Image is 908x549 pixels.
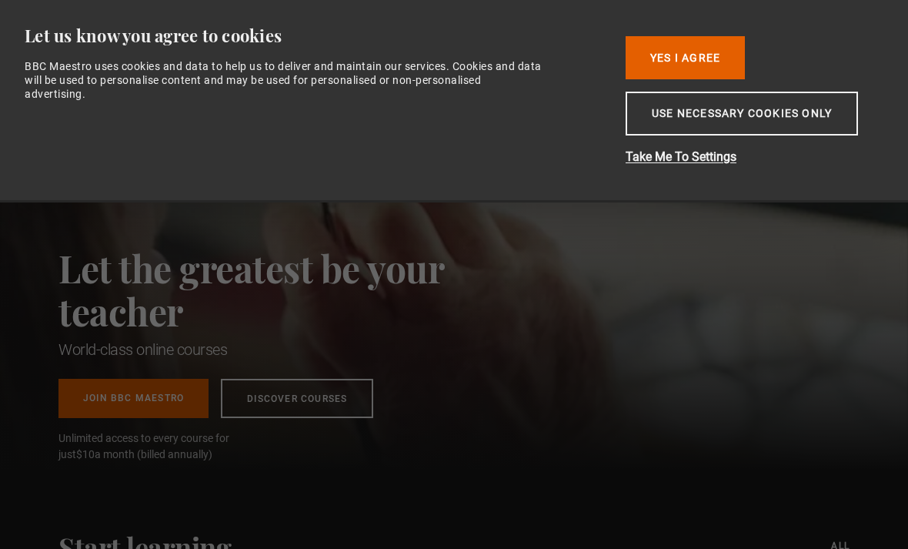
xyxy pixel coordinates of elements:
button: Take Me To Settings [626,148,872,166]
div: Let us know you agree to cookies [25,25,602,47]
a: Join BBC Maestro [58,379,209,418]
h1: World-class online courses [58,339,512,360]
span: Unlimited access to every course for just a month (billed annually) [58,430,266,463]
span: $10 [76,448,95,460]
button: Use necessary cookies only [626,92,858,136]
div: BBC Maestro uses cookies and data to help us to deliver and maintain our services. Cookies and da... [25,59,544,102]
a: Discover Courses [221,379,373,418]
h2: Let the greatest be your teacher [58,246,512,333]
button: Yes I Agree [626,36,745,79]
